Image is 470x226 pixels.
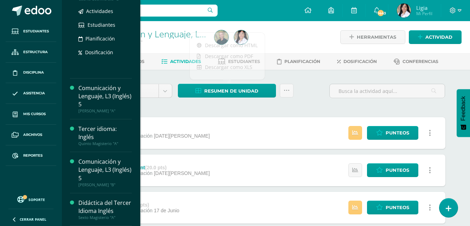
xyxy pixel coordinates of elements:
[284,59,320,64] span: Planificación
[386,164,409,177] span: Punteos
[6,83,56,104] a: Asistencia
[23,29,49,34] span: Estudiantes
[330,84,445,98] input: Busca la actividad aquí...
[23,90,45,96] span: Asistencia
[6,145,56,166] a: Reportes
[6,63,56,83] a: Disciplina
[78,48,132,56] a: Dosificación
[23,132,42,138] span: Archivos
[78,84,132,108] div: Comunicación y Lenguaje, L3 (Inglés) 5
[78,158,132,182] div: Comunicación y Lenguaje, L3 (Inglés) 5
[78,182,132,187] div: [PERSON_NAME] "B"
[190,62,265,73] a: Descargar como XLS
[89,39,206,45] div: Cuarto Bachillerato 'A'
[78,125,132,146] a: Tercer idioma: InglésQuinto Magisterio "A"
[154,170,210,176] span: [DATE][PERSON_NAME]
[154,133,210,139] span: [DATE][PERSON_NAME]
[78,7,132,15] a: Actividades
[394,56,438,67] a: Conferencias
[457,89,470,137] button: Feedback - Mostrar encuesta
[340,30,405,44] a: Herramientas
[78,141,132,146] div: Quinto Magisterio "A"
[425,31,452,44] span: Actividad
[85,49,113,56] span: Dosificación
[23,70,44,75] span: Disciplina
[403,59,438,64] span: Conferencias
[214,30,228,44] img: a659d2f8e90f2ad3d6652497e4b06459.png
[78,34,132,43] a: Planificación
[416,11,432,17] span: Mi Perfil
[357,31,396,44] span: Herramientas
[416,4,432,11] span: Ligia
[88,21,115,28] span: Estudiantes
[85,35,115,42] span: Planificación
[154,208,179,213] span: 17 de Junio
[386,126,409,139] span: Punteos
[78,125,132,141] div: Tercer idioma: Inglés
[78,199,132,215] div: Didáctica del Tercer Idioma Inglés
[6,125,56,145] a: Archivos
[78,108,132,113] div: [PERSON_NAME] "A"
[409,30,462,44] a: Actividad
[89,28,243,40] a: Comunicación y Lenguaje, L3 (Inglés) 4
[337,56,377,67] a: Dosificación
[28,197,45,202] span: Soporte
[23,49,48,55] span: Estructura
[145,165,166,170] strong: (20.0 pts)
[190,40,265,51] a: Descargar como HTML
[78,21,132,29] a: Estudiantes
[190,51,265,62] a: Descargar como PDF
[170,59,201,64] span: Actividades
[460,96,466,121] span: Feedback
[367,201,418,214] a: Punteos
[6,42,56,63] a: Estructura
[178,84,276,98] a: Resumen de unidad
[277,56,320,67] a: Planificación
[367,126,418,140] a: Punteos
[89,29,206,39] h1: Comunicación y Lenguaje, L3 (Inglés) 4
[397,4,411,18] img: 370ed853a3a320774bc16059822190fc.png
[66,5,218,17] input: Busca un usuario...
[8,194,53,204] a: Soporte
[6,21,56,42] a: Estudiantes
[23,153,43,158] span: Reportes
[161,56,201,67] a: Actividades
[95,127,210,133] div: Quiz
[78,84,132,113] a: Comunicación y Lenguaje, L3 (Inglés) 5[PERSON_NAME] "A"
[367,163,418,177] a: Punteos
[86,8,113,14] span: Actividades
[343,59,377,64] span: Dosificación
[6,104,56,125] a: Mis cursos
[78,199,132,220] a: Didáctica del Tercer Idioma InglésSexto Magisterio "A"
[377,9,385,17] span: 1443
[23,111,46,117] span: Mis cursos
[204,84,258,98] span: Resumen de unidad
[386,201,409,214] span: Punteos
[234,30,248,44] img: 370ed853a3a320774bc16059822190fc.png
[78,158,132,187] a: Comunicación y Lenguaje, L3 (Inglés) 5[PERSON_NAME] "B"
[95,165,210,170] div: Writing: Environment
[78,215,132,220] div: Sexto Magisterio "A"
[20,217,46,222] span: Cerrar panel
